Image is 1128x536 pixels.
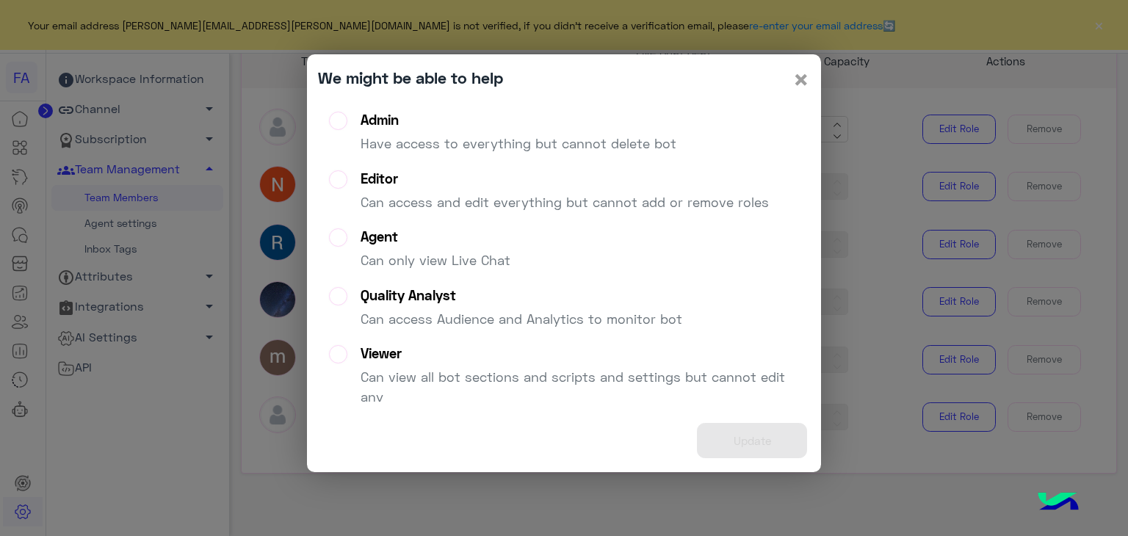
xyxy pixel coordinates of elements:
[361,228,510,245] div: Agent
[792,62,810,95] span: ×
[318,65,503,90] div: We might be able to help
[792,65,810,93] button: Close
[361,367,799,407] p: Can view all bot sections and scripts and settings but cannot edit any
[1033,477,1084,529] img: hulul-logo.png
[361,250,510,270] p: Can only view Live Chat
[361,170,769,187] div: Editor
[361,134,676,153] p: Have access to everything but cannot delete bot
[361,345,799,362] div: Viewer
[361,309,682,329] p: Can access Audience and Analytics to monitor bot
[361,112,676,128] div: Admin
[361,287,682,304] div: Quality Analyst
[361,192,769,212] p: Can access and edit everything but cannot add or remove roles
